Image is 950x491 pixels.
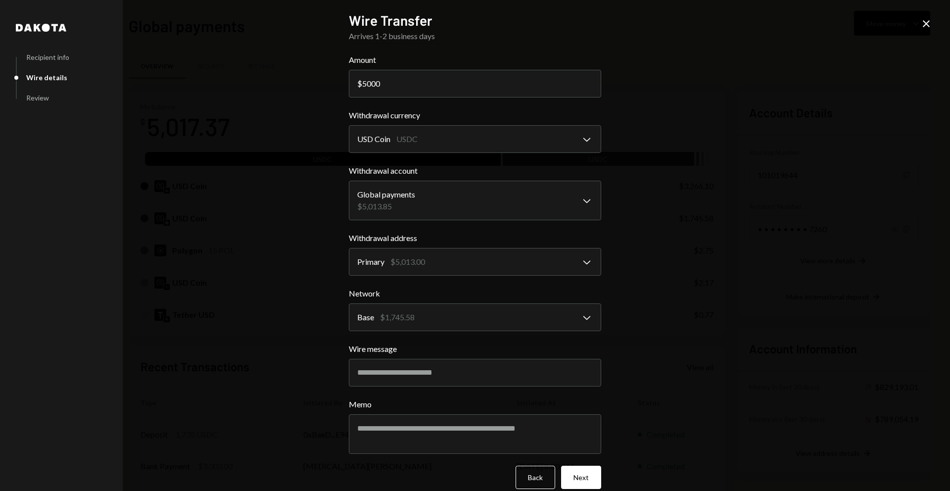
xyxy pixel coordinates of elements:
label: Amount [349,54,601,66]
label: Withdrawal account [349,165,601,177]
div: Recipient info [26,53,69,61]
div: Review [26,94,49,102]
div: $1,745.58 [380,311,415,323]
label: Memo [349,398,601,410]
div: Arrives 1-2 business days [349,30,601,42]
button: Back [516,466,555,489]
div: $5,013.00 [390,256,425,268]
label: Withdrawal address [349,232,601,244]
input: 0.00 [349,70,601,98]
label: Network [349,288,601,299]
button: Withdrawal address [349,248,601,276]
button: Withdrawal account [349,181,601,220]
button: Next [561,466,601,489]
button: Withdrawal currency [349,125,601,153]
h2: Wire Transfer [349,11,601,30]
label: Withdrawal currency [349,109,601,121]
label: Wire message [349,343,601,355]
div: $ [357,79,362,88]
div: USDC [396,133,418,145]
button: Network [349,303,601,331]
div: Wire details [26,73,67,82]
